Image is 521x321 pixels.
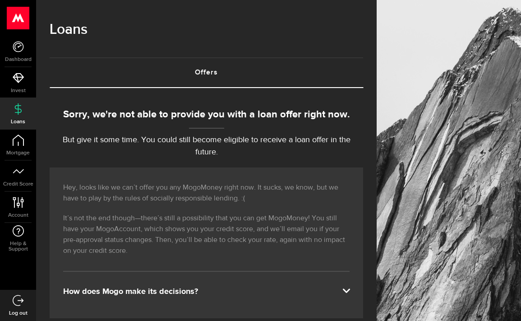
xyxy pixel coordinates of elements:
div: How does Mogo make its decisions? [63,286,350,297]
ul: Tabs Navigation [50,57,363,88]
iframe: LiveChat chat widget [483,283,521,321]
p: But give it some time. You could still become eligible to receive a loan offer in the future. [50,134,363,158]
p: Hey, looks like we can’t offer you any MogoMoney right now. It sucks, we know, but we have to pla... [63,182,350,204]
div: Sorry, we're not able to provide you with a loan offer right now. [50,107,363,122]
a: Offers [50,58,363,87]
h1: Loans [50,18,363,42]
p: It’s not the end though—there’s still a possibility that you can get MogoMoney! You still have yo... [63,213,350,256]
